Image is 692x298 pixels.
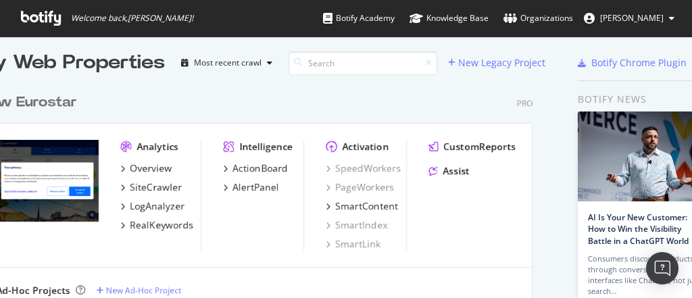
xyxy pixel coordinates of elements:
[106,284,181,296] div: New Ad-Hoc Project
[326,162,401,175] a: SpeedWorkers
[326,237,380,251] a: SmartLink
[130,218,193,232] div: RealKeywords
[410,11,489,25] div: Knowledge Base
[120,218,193,232] a: RealKeywords
[96,284,181,296] a: New Ad-Hoc Project
[646,252,678,284] div: Open Intercom Messenger
[137,140,178,153] div: Analytics
[232,180,279,194] div: AlertPanel
[335,199,398,213] div: SmartContent
[130,180,182,194] div: SiteCrawler
[232,162,288,175] div: ActionBoard
[573,7,685,29] button: [PERSON_NAME]
[176,52,278,74] button: Most recent crawl
[428,164,470,178] a: Assist
[448,57,545,68] a: New Legacy Project
[578,56,687,70] a: Botify Chrome Plugin
[342,140,389,153] div: Activation
[130,199,184,213] div: LogAnalyzer
[120,199,184,213] a: LogAnalyzer
[588,212,689,246] a: AI Is Your New Customer: How to Win the Visibility Battle in a ChatGPT World
[448,52,545,74] button: New Legacy Project
[443,164,470,178] div: Assist
[326,199,398,213] a: SmartContent
[591,56,687,70] div: Botify Chrome Plugin
[289,51,437,75] input: Search
[428,140,516,153] a: CustomReports
[223,162,288,175] a: ActionBoard
[239,140,293,153] div: Intelligence
[326,218,387,232] a: SmartIndex
[120,180,182,194] a: SiteCrawler
[194,59,262,67] div: Most recent crawl
[517,97,533,109] div: Pro
[458,56,545,70] div: New Legacy Project
[503,11,573,25] div: Organizations
[223,180,279,194] a: AlertPanel
[323,11,395,25] div: Botify Academy
[443,140,516,153] div: CustomReports
[71,13,193,24] span: Welcome back, [PERSON_NAME] !
[600,12,664,24] span: Da Silva Eva
[120,162,172,175] a: Overview
[130,162,172,175] div: Overview
[326,180,394,194] a: PageWorkers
